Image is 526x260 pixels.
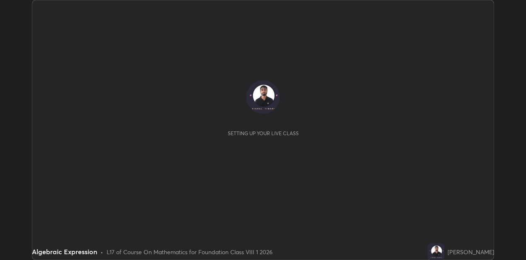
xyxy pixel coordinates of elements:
img: c9e342a1698b4bafb348e6acd24ab070.png [428,243,444,260]
div: • [100,248,103,256]
div: Setting up your live class [228,130,299,136]
div: [PERSON_NAME] [448,248,494,256]
div: Algebraic Expression [32,247,97,257]
div: L17 of Course On Mathematics for Foundation Class VIII 1 2026 [107,248,273,256]
img: c9e342a1698b4bafb348e6acd24ab070.png [246,80,280,114]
